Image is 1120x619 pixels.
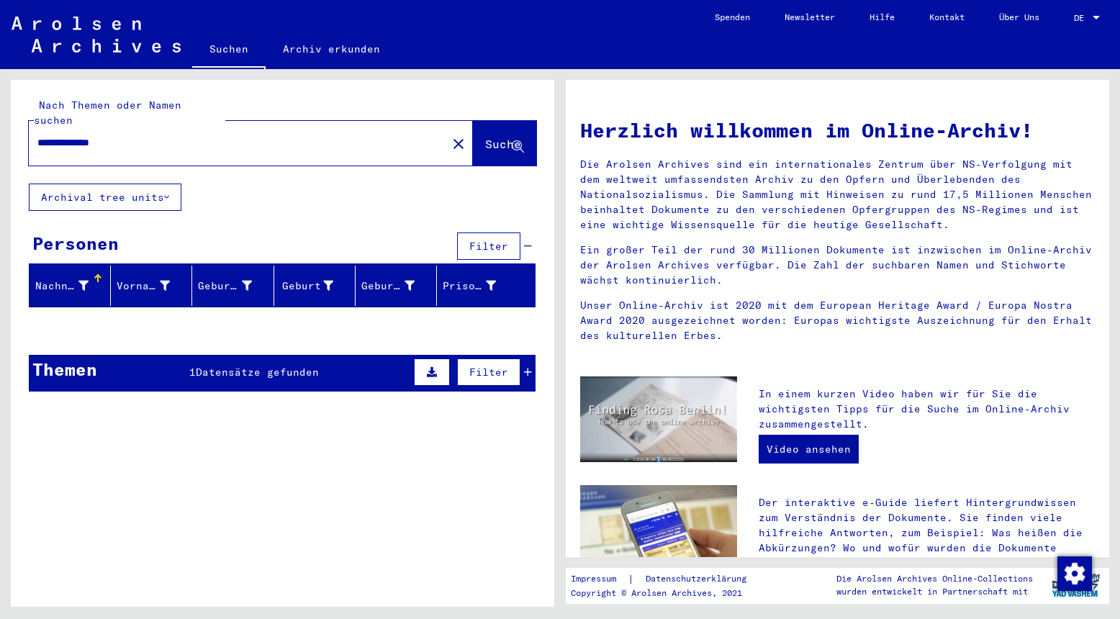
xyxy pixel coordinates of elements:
p: Der interaktive e-Guide liefert Hintergrundwissen zum Verständnis der Dokumente. Sie finden viele... [759,495,1095,571]
a: Archiv erkunden [266,32,397,66]
p: wurden entwickelt in Partnerschaft mit [836,585,1033,598]
mat-header-cell: Geburtsname [192,266,274,306]
img: yv_logo.png [1049,567,1103,603]
button: Filter [457,232,520,260]
h1: Herzlich willkommen im Online-Archiv! [580,115,1095,145]
mat-header-cell: Geburtsdatum [356,266,437,306]
span: Filter [469,366,508,379]
a: Video ansehen [759,435,859,464]
button: Archival tree units [29,184,181,211]
mat-header-cell: Nachname [30,266,111,306]
div: | [571,571,764,587]
span: Filter [469,240,508,253]
div: Prisoner # [443,274,518,297]
div: Geburt‏ [280,274,355,297]
p: Die Arolsen Archives sind ein internationales Zentrum über NS-Verfolgung mit dem weltweit umfasse... [580,157,1095,232]
div: Geburtsdatum [361,274,436,297]
a: Datenschutzerklärung [634,571,764,587]
span: DE [1074,13,1090,23]
div: Vorname [117,274,191,297]
mat-label: Nach Themen oder Namen suchen [34,99,181,127]
mat-header-cell: Vorname [111,266,192,306]
p: Ein großer Teil der rund 30 Millionen Dokumente ist inzwischen im Online-Archiv der Arolsen Archi... [580,243,1095,288]
p: Die Arolsen Archives Online-Collections [836,572,1033,585]
p: Unser Online-Archiv ist 2020 mit dem European Heritage Award / Europa Nostra Award 2020 ausgezeic... [580,298,1095,343]
div: Geburt‏ [280,279,333,294]
img: Zustimmung ändern [1057,556,1092,591]
a: Suchen [192,32,266,69]
span: Datensätze gefunden [196,366,319,379]
p: Copyright © Arolsen Archives, 2021 [571,587,764,600]
div: Geburtsdatum [361,279,415,294]
button: Suche [473,121,536,166]
button: Clear [444,129,473,158]
a: Impressum [571,571,628,587]
mat-header-cell: Geburt‏ [274,266,356,306]
p: In einem kurzen Video haben wir für Sie die wichtigsten Tipps für die Suche im Online-Archiv zusa... [759,387,1095,432]
span: Suche [485,137,521,151]
mat-icon: close [450,135,467,153]
span: 1 [189,366,196,379]
div: Nachname [35,274,110,297]
div: Themen [32,356,97,382]
div: Geburtsname [198,274,273,297]
img: eguide.jpg [580,485,737,590]
img: Arolsen_neg.svg [12,17,181,53]
div: Prisoner # [443,279,496,294]
div: Nachname [35,279,89,294]
mat-header-cell: Prisoner # [437,266,535,306]
img: video.jpg [580,376,737,462]
div: Vorname [117,279,170,294]
div: Geburtsname [198,279,251,294]
button: Filter [457,358,520,386]
div: Personen [32,230,119,256]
